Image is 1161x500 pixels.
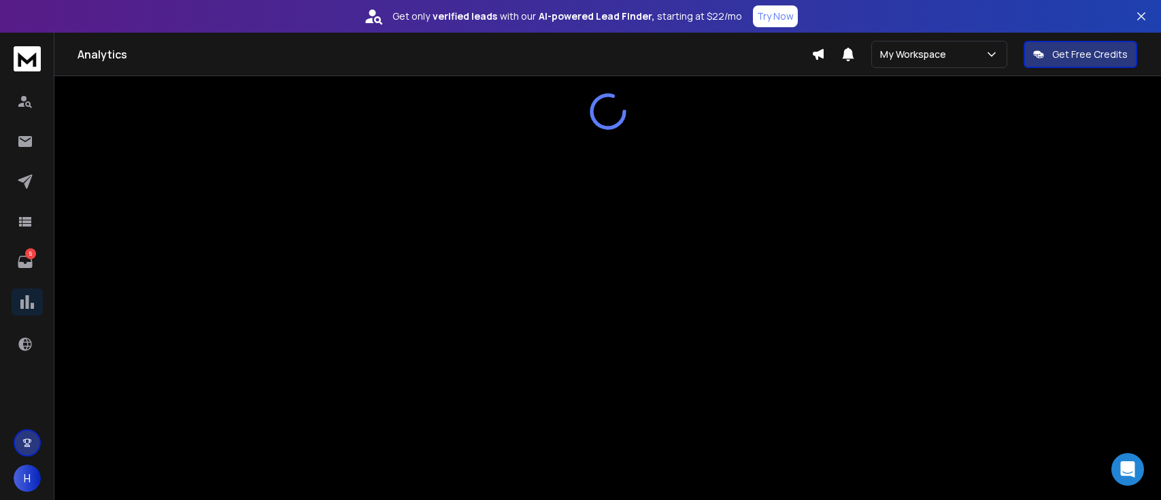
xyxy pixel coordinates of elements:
[12,248,39,276] a: 5
[1024,41,1137,68] button: Get Free Credits
[14,465,41,492] button: H
[880,48,952,61] p: My Workspace
[1111,453,1144,486] div: Open Intercom Messenger
[78,46,811,63] h1: Analytics
[433,10,497,23] strong: verified leads
[757,10,794,23] p: Try Now
[25,248,36,259] p: 5
[392,10,742,23] p: Get only with our starting at $22/mo
[1052,48,1128,61] p: Get Free Credits
[753,5,798,27] button: Try Now
[539,10,654,23] strong: AI-powered Lead Finder,
[14,46,41,71] img: logo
